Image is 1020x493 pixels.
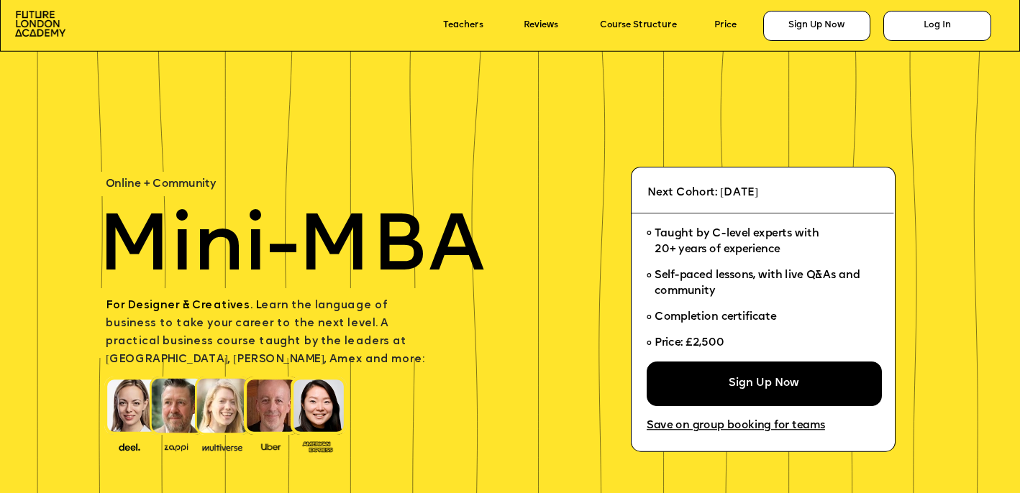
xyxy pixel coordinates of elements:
[647,188,758,198] span: Next Cohort: [DATE]
[298,438,337,453] img: image-93eab660-639c-4de6-957c-4ae039a0235a.png
[109,440,149,453] img: image-388f4489-9820-4c53-9b08-f7df0b8d4ae2.png
[98,210,484,290] span: Mini-MBA
[647,420,825,432] a: Save on group booking for teams
[655,338,724,349] span: Price: £2,500
[199,440,246,453] img: image-b7d05013-d886-4065-8d38-3eca2af40620.png
[524,21,557,31] a: Reviews
[655,229,819,255] span: Taught by C-level experts with 20+ years of experience
[15,11,66,37] img: image-aac980e9-41de-4c2d-a048-f29dd30a0068.png
[714,21,736,31] a: Price
[106,301,261,312] span: For Designer & Creatives. L
[106,301,424,366] span: earn the language of business to take your career to the next level. A practical business course ...
[655,312,776,323] span: Completion certificate
[251,441,291,451] img: image-99cff0b2-a396-4aab-8550-cf4071da2cb9.png
[600,21,677,31] a: Course Structure
[443,21,483,31] a: Teachers
[106,179,217,190] span: Online + Community
[156,441,196,451] img: image-b2f1584c-cbf7-4a77-bbe0-f56ae6ee31f2.png
[655,270,862,297] span: Self-paced lessons, with live Q&As and community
